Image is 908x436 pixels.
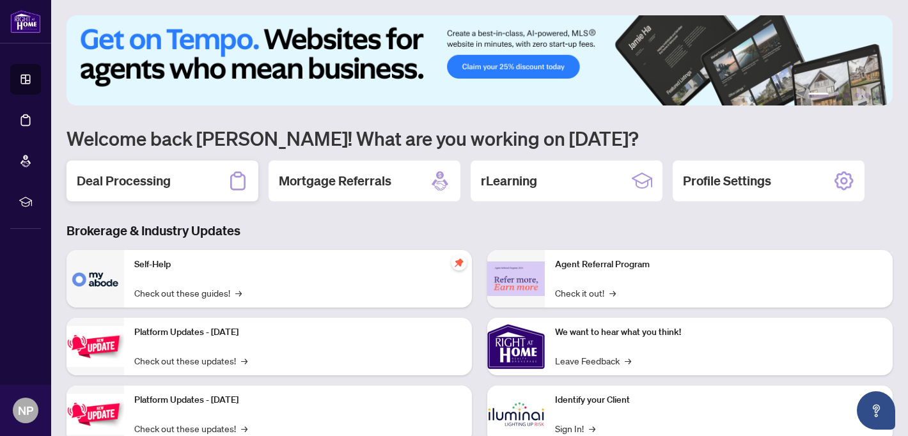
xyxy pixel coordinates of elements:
span: → [235,286,242,300]
a: Check out these guides!→ [134,286,242,300]
p: Platform Updates - [DATE] [134,393,462,407]
p: Platform Updates - [DATE] [134,325,462,339]
p: We want to hear what you think! [555,325,882,339]
h2: Deal Processing [77,172,171,190]
span: → [241,421,247,435]
p: Self-Help [134,258,462,272]
span: → [625,354,631,368]
img: Agent Referral Program [487,261,545,297]
h2: rLearning [481,172,537,190]
span: → [589,421,595,435]
button: 1 [808,93,829,98]
a: Sign In!→ [555,421,595,435]
button: 6 [875,93,880,98]
button: 5 [865,93,870,98]
img: Platform Updates - July 8, 2025 [67,394,124,434]
img: Self-Help [67,250,124,308]
h2: Mortgage Referrals [279,172,391,190]
a: Check it out!→ [555,286,616,300]
a: Check out these updates!→ [134,354,247,368]
span: NP [18,401,33,419]
button: Open asap [857,391,895,430]
span: → [241,354,247,368]
span: → [609,286,616,300]
img: Platform Updates - July 21, 2025 [67,326,124,366]
img: We want to hear what you think! [487,318,545,375]
button: 2 [834,93,839,98]
span: pushpin [451,255,467,270]
a: Leave Feedback→ [555,354,631,368]
h3: Brokerage & Industry Updates [67,222,893,240]
a: Check out these updates!→ [134,421,247,435]
button: 3 [844,93,849,98]
p: Agent Referral Program [555,258,882,272]
img: logo [10,10,41,33]
button: 4 [854,93,859,98]
h1: Welcome back [PERSON_NAME]! What are you working on [DATE]? [67,126,893,150]
p: Identify your Client [555,393,882,407]
img: Slide 0 [67,15,893,105]
h2: Profile Settings [683,172,771,190]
